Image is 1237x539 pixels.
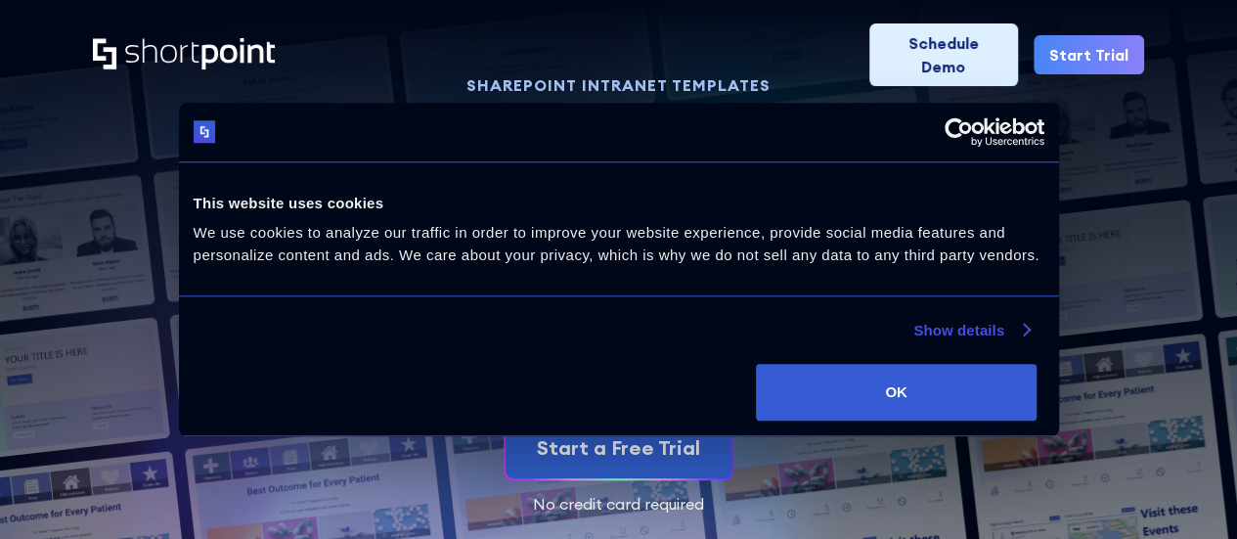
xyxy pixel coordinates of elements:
[1139,445,1237,539] iframe: Chat Widget
[161,346,1077,377] p: Trusted by teams at NASA, Samsung and 1,500+ companies
[506,418,731,478] a: Start a Free Trial
[194,192,1044,215] div: This website uses cookies
[913,319,1029,342] a: Show details
[161,123,1077,330] h2: Design stunning SharePoint pages in minutes - no code, no hassle
[537,433,700,463] div: Start a Free Trial
[93,38,275,71] a: Home
[93,496,1144,512] div: No credit card required
[869,23,1018,86] a: Schedule Demo
[194,121,216,144] img: logo
[873,117,1044,147] a: Usercentrics Cookiebot - opens in a new window
[756,364,1037,421] button: OK
[1034,35,1144,74] a: Start Trial
[194,224,1039,263] span: We use cookies to analyze our traffic in order to improve your website experience, provide social...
